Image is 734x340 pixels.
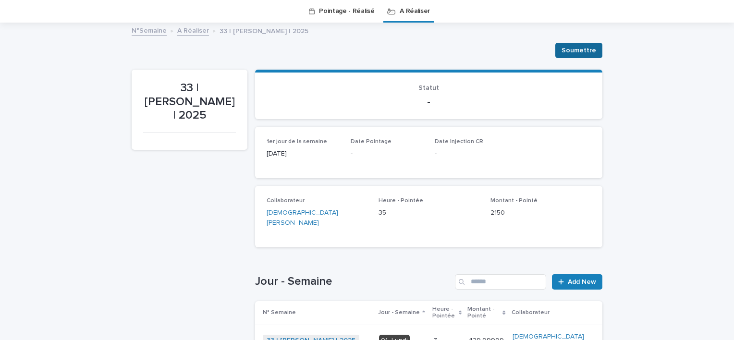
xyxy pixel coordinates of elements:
a: [DEMOGRAPHIC_DATA][PERSON_NAME] [267,208,367,228]
span: Soumettre [562,46,596,55]
p: 33 | [PERSON_NAME] | 2025 [220,25,308,36]
p: Heure - Pointée [432,304,456,322]
span: Add New [568,279,596,285]
span: Montant - Pointé [490,198,538,204]
p: Montant - Pointé [467,304,501,322]
button: Soumettre [555,43,602,58]
p: Collaborateur [512,307,550,318]
p: N° Semaine [263,307,296,318]
p: - [351,149,423,159]
span: Statut [418,85,439,91]
span: Date Pointage [351,139,391,145]
span: 1er jour de la semaine [267,139,327,145]
p: - [435,149,507,159]
p: - [267,96,591,108]
h1: Jour - Semaine [255,275,451,289]
a: A Réaliser [177,24,209,36]
a: N°Semaine [132,24,167,36]
p: 2150 [490,208,591,218]
a: Add New [552,274,602,290]
p: [DATE] [267,149,339,159]
p: 35 [379,208,479,218]
span: Date Injection CR [435,139,483,145]
p: 33 | [PERSON_NAME] | 2025 [143,81,236,122]
input: Search [455,274,546,290]
p: Jour - Semaine [378,307,420,318]
span: Heure - Pointée [379,198,423,204]
span: Collaborateur [267,198,305,204]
